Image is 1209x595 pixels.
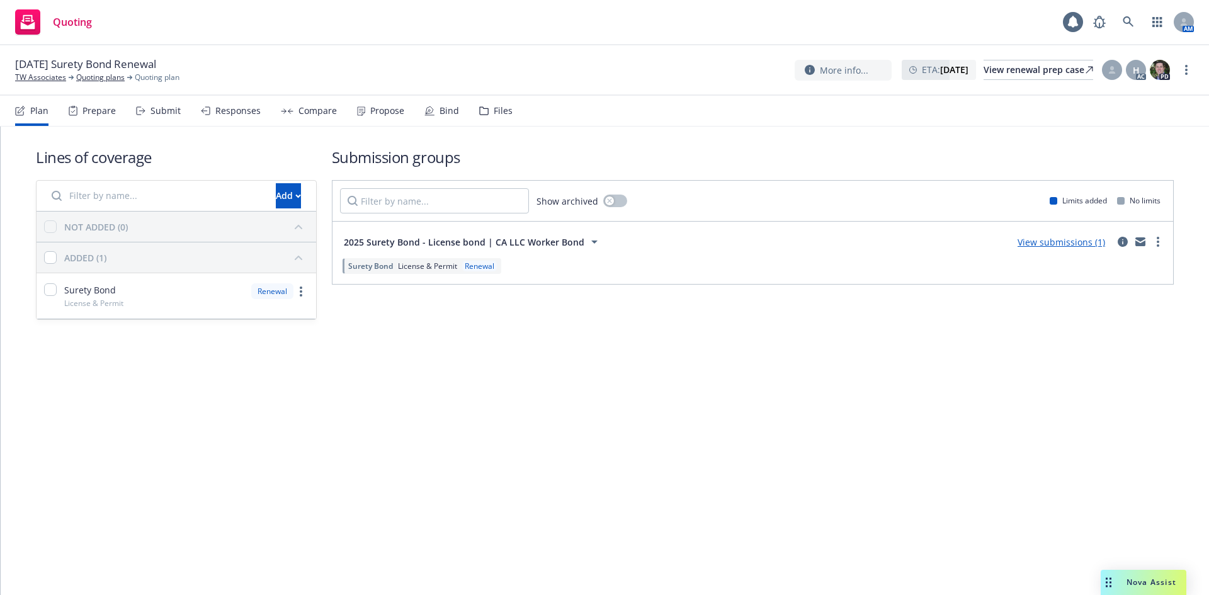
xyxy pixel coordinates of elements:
[1133,64,1140,77] span: H
[293,284,309,299] a: more
[820,64,868,77] span: More info...
[30,106,48,116] div: Plan
[370,106,404,116] div: Propose
[298,106,337,116] div: Compare
[215,106,261,116] div: Responses
[64,217,309,237] button: NOT ADDED (0)
[795,60,892,81] button: More info...
[15,72,66,83] a: TW Associates
[1145,9,1170,35] a: Switch app
[348,261,393,271] span: Surety Bond
[1018,236,1105,248] a: View submissions (1)
[64,298,123,309] span: License & Permit
[1150,60,1170,80] img: photo
[984,60,1093,80] a: View renewal prep case
[536,195,598,208] span: Show archived
[1179,62,1194,77] a: more
[398,261,457,271] span: License & Permit
[340,188,529,213] input: Filter by name...
[44,183,268,208] input: Filter by name...
[64,251,106,264] div: ADDED (1)
[276,183,301,208] button: Add
[36,147,317,167] h1: Lines of coverage
[340,229,606,254] button: 2025 Surety Bond - License bond | CA LLC Worker Bond
[64,220,128,234] div: NOT ADDED (0)
[1117,195,1161,206] div: No limits
[1133,234,1148,249] a: mail
[440,106,459,116] div: Bind
[1116,9,1141,35] a: Search
[1150,234,1166,249] a: more
[940,64,968,76] strong: [DATE]
[1050,195,1107,206] div: Limits added
[332,147,1174,167] h1: Submission groups
[64,283,116,297] span: Surety Bond
[1101,570,1116,595] div: Drag to move
[1115,234,1130,249] a: circleInformation
[76,72,125,83] a: Quoting plans
[344,235,584,249] span: 2025 Surety Bond - License bond | CA LLC Worker Bond
[922,63,968,76] span: ETA :
[135,72,179,83] span: Quoting plan
[15,57,156,72] span: [DATE] Surety Bond Renewal
[276,184,301,208] div: Add
[1127,577,1176,587] span: Nova Assist
[150,106,181,116] div: Submit
[494,106,513,116] div: Files
[1087,9,1112,35] a: Report a Bug
[64,247,309,268] button: ADDED (1)
[462,261,497,271] div: Renewal
[10,4,97,40] a: Quoting
[53,17,92,27] span: Quoting
[82,106,116,116] div: Prepare
[1101,570,1186,595] button: Nova Assist
[984,60,1093,79] div: View renewal prep case
[251,283,293,299] div: Renewal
